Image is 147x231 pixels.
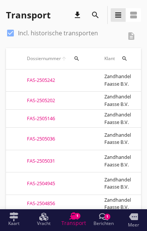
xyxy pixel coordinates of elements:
td: Zandhandel Faasse B.V. [95,195,143,213]
td: Zandhandel Faasse B.V. [95,128,143,150]
span: Berichten [94,221,114,226]
td: Zandhandel Faasse B.V. [95,69,143,92]
div: FAS-2505036 [27,135,86,143]
a: Vracht [29,209,59,229]
a: Berichten [89,209,119,229]
div: 1 [74,213,80,219]
i: arrow_upward [61,56,67,62]
span: Vracht [37,221,50,226]
div: Klant [104,50,134,68]
i: search [122,56,128,62]
span: Meer [128,223,139,227]
td: Zandhandel Faasse B.V. [95,92,143,110]
span: Kaart [8,221,19,226]
i: view_agenda [129,11,138,20]
div: FAS-2505202 [27,97,86,104]
i: more [129,212,138,221]
i: view_headline [114,11,123,20]
i: search [74,56,80,62]
div: FAS-2505031 [27,157,86,165]
div: Transport [6,9,50,21]
div: FAS-2504856 [27,200,86,207]
td: Zandhandel Faasse B.V. [95,150,143,172]
div: FAS-2505146 [27,115,86,122]
div: 1 [104,214,110,220]
td: Zandhandel Faasse B.V. [95,110,143,128]
a: Transport [59,209,89,229]
div: FAS-2504945 [27,180,86,187]
i: download [73,11,82,20]
span: Dossiernummer [27,55,61,62]
td: Zandhandel Faasse B.V. [95,172,143,195]
span: Transport [61,220,86,226]
i: search [91,11,100,20]
label: Incl. historische transporten [18,29,98,37]
div: FAS-2505242 [27,77,86,84]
